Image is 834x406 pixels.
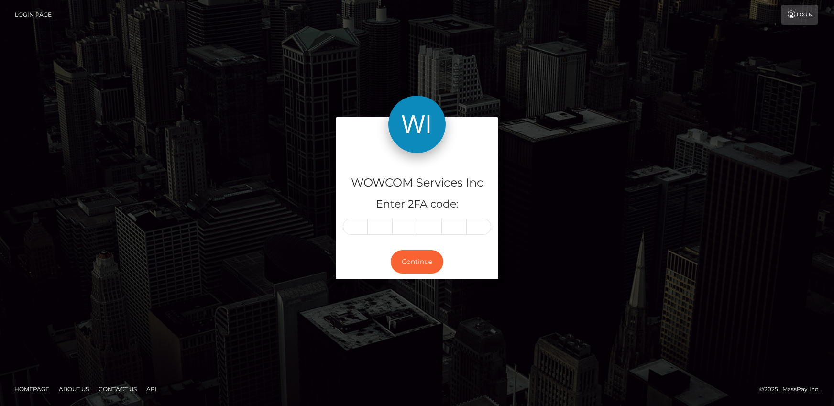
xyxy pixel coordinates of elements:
a: Login [781,5,818,25]
a: API [143,382,161,396]
a: Homepage [11,382,53,396]
img: WOWCOM Services Inc [388,96,446,153]
h4: WOWCOM Services Inc [343,175,491,191]
div: © 2025 , MassPay Inc. [759,384,827,395]
a: Login Page [15,5,52,25]
a: Contact Us [95,382,141,396]
h5: Enter 2FA code: [343,197,491,212]
a: About Us [55,382,93,396]
button: Continue [391,250,443,274]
